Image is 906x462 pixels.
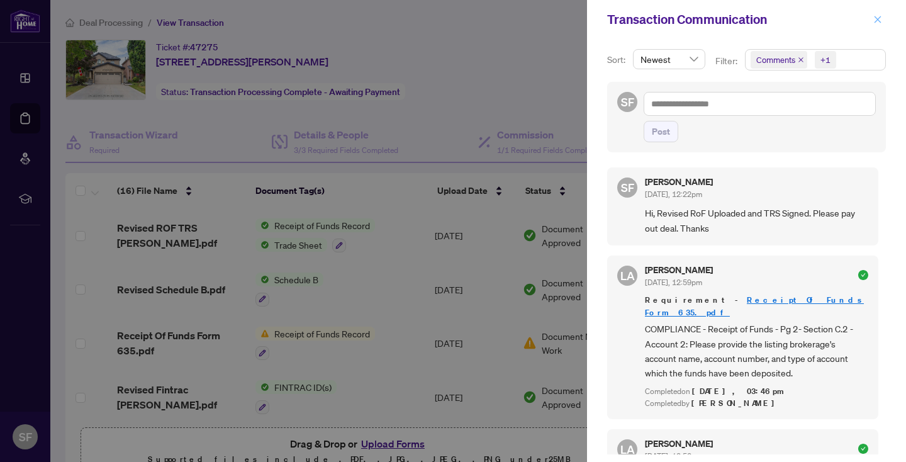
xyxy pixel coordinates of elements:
span: Hi, Revised RoF Uploaded and TRS Signed. Please pay out deal. Thanks [645,206,868,235]
h5: [PERSON_NAME] [645,177,713,186]
span: LA [620,441,635,458]
div: Transaction Communication [607,10,870,29]
span: Requirement - [645,294,868,319]
button: Post [644,121,678,142]
div: Completed on [645,386,868,398]
span: [DATE], 12:58pm [645,451,702,461]
h5: [PERSON_NAME] [645,439,713,448]
span: Comments [751,51,807,69]
span: Comments [756,54,795,66]
span: LA [620,267,635,285]
h5: [PERSON_NAME] [645,266,713,274]
span: SF [621,93,634,111]
span: [DATE], 03:46pm [692,386,786,397]
div: Completed by [645,398,868,410]
span: close [873,15,882,24]
span: check-circle [858,270,868,280]
span: check-circle [858,444,868,454]
span: [DATE], 12:59pm [645,278,702,287]
span: [PERSON_NAME] [691,398,781,408]
span: SF [621,179,634,196]
a: Receipt Of Funds Form 635.pdf [645,295,864,318]
span: [DATE], 12:22pm [645,189,702,199]
span: close [798,57,804,63]
p: Sort: [607,53,628,67]
p: Filter: [715,54,739,68]
div: +1 [820,54,830,66]
span: Newest [640,50,698,69]
span: COMPLIANCE - Receipt of Funds - Pg 2- Section C.2 - Account 2: Please provide the listing brokera... [645,322,868,381]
